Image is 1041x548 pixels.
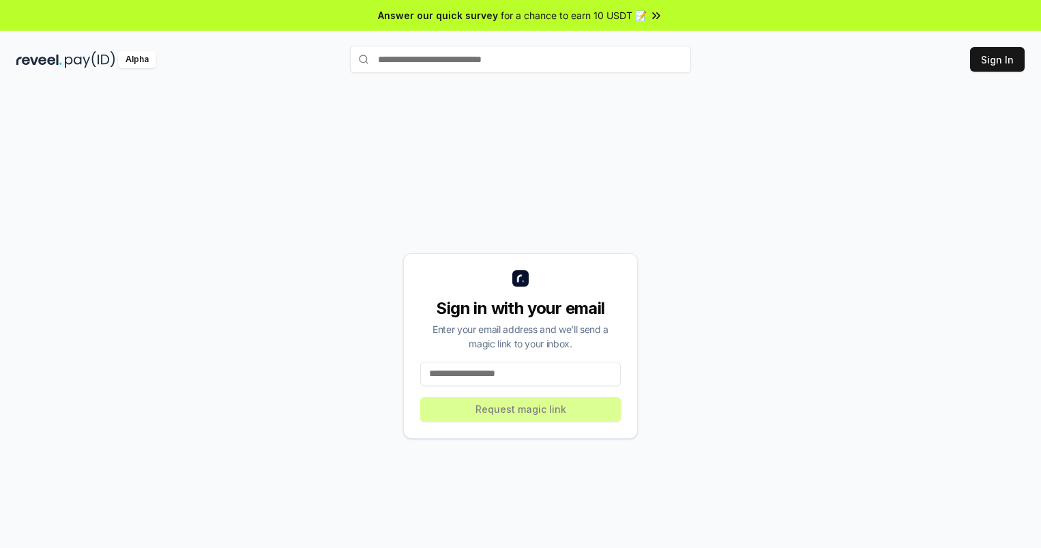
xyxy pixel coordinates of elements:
span: Answer our quick survey [378,8,498,23]
span: for a chance to earn 10 USDT 📝 [501,8,647,23]
div: Alpha [118,51,156,68]
div: Enter your email address and we’ll send a magic link to your inbox. [420,322,621,351]
img: logo_small [512,270,529,287]
img: reveel_dark [16,51,62,68]
div: Sign in with your email [420,298,621,319]
button: Sign In [970,47,1025,72]
img: pay_id [65,51,115,68]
